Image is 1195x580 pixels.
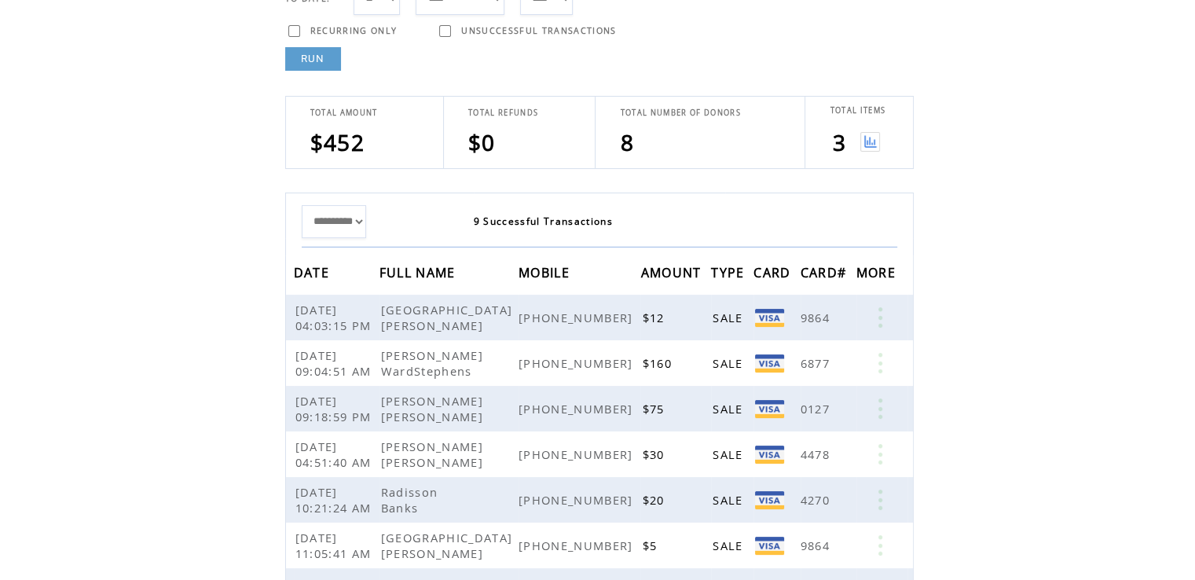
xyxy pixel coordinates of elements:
span: SALE [713,355,746,371]
a: AMOUNT [640,267,705,277]
span: [DATE] 10:21:24 AM [295,484,376,516]
span: $0 [468,127,496,157]
a: DATE [294,267,333,277]
a: TYPE [711,267,748,277]
span: [PHONE_NUMBER] [519,401,637,417]
a: RUN [285,47,341,71]
a: MOBILE [519,267,574,277]
a: CARD [753,267,794,277]
img: Visa [755,446,784,464]
span: Radisson Banks [381,484,438,516]
span: $160 [642,355,675,371]
span: [PHONE_NUMBER] [519,446,637,462]
span: [PHONE_NUMBER] [519,310,637,325]
span: $5 [642,538,661,553]
span: $20 [642,492,668,508]
span: [PERSON_NAME] [PERSON_NAME] [381,439,487,470]
span: SALE [713,492,746,508]
span: [PHONE_NUMBER] [519,538,637,553]
a: CARD# [801,267,851,277]
img: Visa [755,491,784,509]
span: SALE [713,401,746,417]
span: [PHONE_NUMBER] [519,492,637,508]
span: [GEOGRAPHIC_DATA] [PERSON_NAME] [381,302,513,333]
span: [PHONE_NUMBER] [519,355,637,371]
span: 0127 [801,401,834,417]
span: SALE [713,310,746,325]
img: Visa [755,354,784,373]
span: [PERSON_NAME] [PERSON_NAME] [381,393,487,424]
span: TOTAL NUMBER OF DONORS [620,108,740,118]
span: [PERSON_NAME] WardStephens [381,347,483,379]
span: [DATE] 09:18:59 PM [295,393,376,424]
span: [DATE] 04:03:15 PM [295,302,376,333]
span: FULL NAME [379,260,460,289]
span: MORE [856,260,900,289]
span: TOTAL AMOUNT [310,108,378,118]
span: 8 [620,127,633,157]
span: TOTAL ITEMS [830,105,885,116]
span: SALE [713,538,746,553]
span: $12 [642,310,668,325]
span: TYPE [711,260,748,289]
span: 4478 [801,446,834,462]
span: $75 [642,401,668,417]
span: [DATE] 04:51:40 AM [295,439,376,470]
span: 3 [832,127,845,157]
span: 9 Successful Transactions [474,215,613,228]
span: 4270 [801,492,834,508]
img: Visa [755,400,784,418]
span: 9864 [801,310,834,325]
a: FULL NAME [379,267,460,277]
span: AMOUNT [640,260,705,289]
span: 9864 [801,538,834,553]
img: View graph [860,132,880,152]
span: CARD [753,260,794,289]
span: TOTAL REFUNDS [468,108,538,118]
span: $30 [642,446,668,462]
img: Visa [755,537,784,555]
span: DATE [294,260,333,289]
span: MOBILE [519,260,574,289]
span: RECURRING ONLY [310,25,398,36]
img: Visa [755,309,784,327]
span: $452 [310,127,365,157]
span: [DATE] 11:05:41 AM [295,530,376,561]
span: 6877 [801,355,834,371]
span: CARD# [801,260,851,289]
span: [GEOGRAPHIC_DATA] [PERSON_NAME] [381,530,513,561]
span: SALE [713,446,746,462]
span: UNSUCCESSFUL TRANSACTIONS [461,25,616,36]
span: [DATE] 09:04:51 AM [295,347,376,379]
